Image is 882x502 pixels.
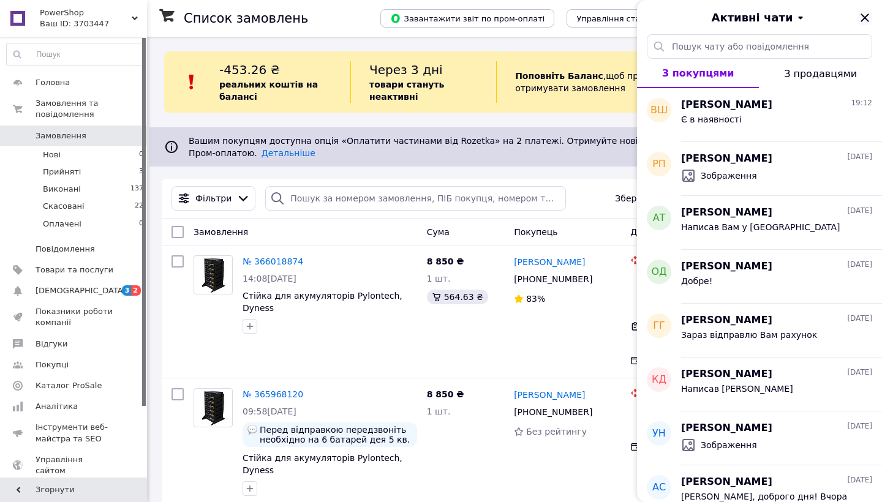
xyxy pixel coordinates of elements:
[36,454,113,476] span: Управління сайтом
[630,227,720,237] span: Доставка та оплата
[681,421,772,435] span: [PERSON_NAME]
[189,136,836,158] span: Вашим покупцям доступна опція «Оплатити частинами від Rozetka» на 2 платежі. Отримуйте нові замов...
[847,313,872,324] span: [DATE]
[526,294,545,304] span: 83%
[681,276,712,286] span: Добре!
[652,373,666,387] span: КД
[43,201,85,212] span: Скасовані
[369,62,443,77] span: Через 3 дні
[681,260,772,274] span: [PERSON_NAME]
[36,264,113,275] span: Товари та послуги
[36,306,113,328] span: Показники роботи компанії
[43,219,81,230] span: Оплачені
[671,10,848,26] button: Активні чати
[681,114,742,124] span: Є в наявності
[637,250,882,304] button: ОД[PERSON_NAME][DATE]Добре!
[380,9,554,28] button: Завантажити звіт по пром-оплаті
[139,149,143,160] span: 0
[637,196,882,250] button: АТ[PERSON_NAME][DATE]Написав Вам у [GEOGRAPHIC_DATA]
[847,421,872,432] span: [DATE]
[652,157,666,171] span: РП
[243,389,303,399] a: № 365968120
[514,227,557,237] span: Покупець
[511,403,595,421] div: [PHONE_NUMBER]
[40,7,132,18] span: PowerShop
[194,255,233,294] a: Фото товару
[260,425,412,444] span: Перед відправкою передзвоніть необхідно на 6 батарей дея 5 кв. якщо є білого колір стійка
[847,152,872,162] span: [DATE]
[390,13,545,24] span: Завантажити звіт по пром-оплаті
[681,222,840,232] span: Написав Вам у [GEOGRAPHIC_DATA]
[427,257,464,266] span: 8 850 ₴
[652,427,666,441] span: УН
[637,304,882,358] button: ГГ[PERSON_NAME][DATE]Зараз відправлю Вам рахунок
[514,389,585,401] a: [PERSON_NAME]
[43,167,81,178] span: Прийняті
[653,319,665,333] span: ГГ
[36,98,147,120] span: Замовлення та повідомлення
[243,406,296,416] span: 09:58[DATE]
[847,260,872,270] span: [DATE]
[637,142,882,196] button: РП[PERSON_NAME][DATE]Зображення
[496,61,739,103] div: , щоб продовжити отримувати замовлення
[681,313,772,328] span: [PERSON_NAME]
[36,130,86,141] span: Замовлення
[681,367,772,381] span: [PERSON_NAME]
[265,186,566,211] input: Пошук за номером замовлення, ПІБ покупця, номером телефону, Email, номером накладної
[637,88,882,142] button: ВШ[PERSON_NAME]19:12Є в наявності
[427,290,488,304] div: 564.63 ₴
[526,427,587,436] span: Без рейтингу
[36,401,78,412] span: Аналітика
[247,425,257,435] img: :speech_balloon:
[637,358,882,411] button: КД[PERSON_NAME][DATE]Написав [PERSON_NAME]
[784,68,857,80] span: З продавцями
[647,34,872,59] input: Пошук чату або повідомлення
[36,244,95,255] span: Повідомлення
[681,330,817,340] span: Зараз відправлю Вам рахунок
[131,285,141,296] span: 2
[184,11,308,26] h1: Список замовлень
[7,43,144,66] input: Пошук
[43,149,61,160] span: Нові
[36,422,113,444] span: Інструменти веб-майстра та SEO
[369,80,444,102] b: товари стануть неактивні
[243,257,303,266] a: № 366018874
[847,475,872,485] span: [DATE]
[194,227,248,237] span: Замовлення
[851,98,872,108] span: 19:12
[199,389,228,427] img: Фото товару
[651,265,666,279] span: ОД
[711,10,793,26] span: Активні чати
[662,67,734,79] span: З покупцями
[243,274,296,283] span: 14:08[DATE]
[43,184,81,195] span: Виконані
[701,439,757,451] span: Зображення
[130,184,143,195] span: 137
[36,339,67,350] span: Відгуки
[40,18,147,29] div: Ваш ID: 3703447
[219,62,280,77] span: -453.26 ₴
[427,227,450,237] span: Cума
[681,475,772,489] span: [PERSON_NAME]
[194,388,233,427] a: Фото товару
[243,453,402,475] a: Стійка для акумуляторів Pylontech, Dyness
[195,192,232,204] span: Фільтри
[427,406,451,416] span: 1 шт.
[262,148,315,158] a: Детальніше
[139,167,143,178] span: 3
[615,192,704,204] span: Збережені фільтри:
[847,367,872,378] span: [DATE]
[139,219,143,230] span: 0
[427,274,451,283] span: 1 шт.
[858,10,872,25] button: Закрити
[681,152,772,166] span: [PERSON_NAME]
[511,271,595,288] div: [PHONE_NUMBER]
[427,389,464,399] span: 8 850 ₴
[36,285,126,296] span: [DEMOGRAPHIC_DATA]
[243,291,402,313] a: Стійка для акумуляторів Pylontech, Dyness
[576,14,670,23] span: Управління статусами
[36,359,69,370] span: Покупці
[681,384,793,394] span: Написав [PERSON_NAME]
